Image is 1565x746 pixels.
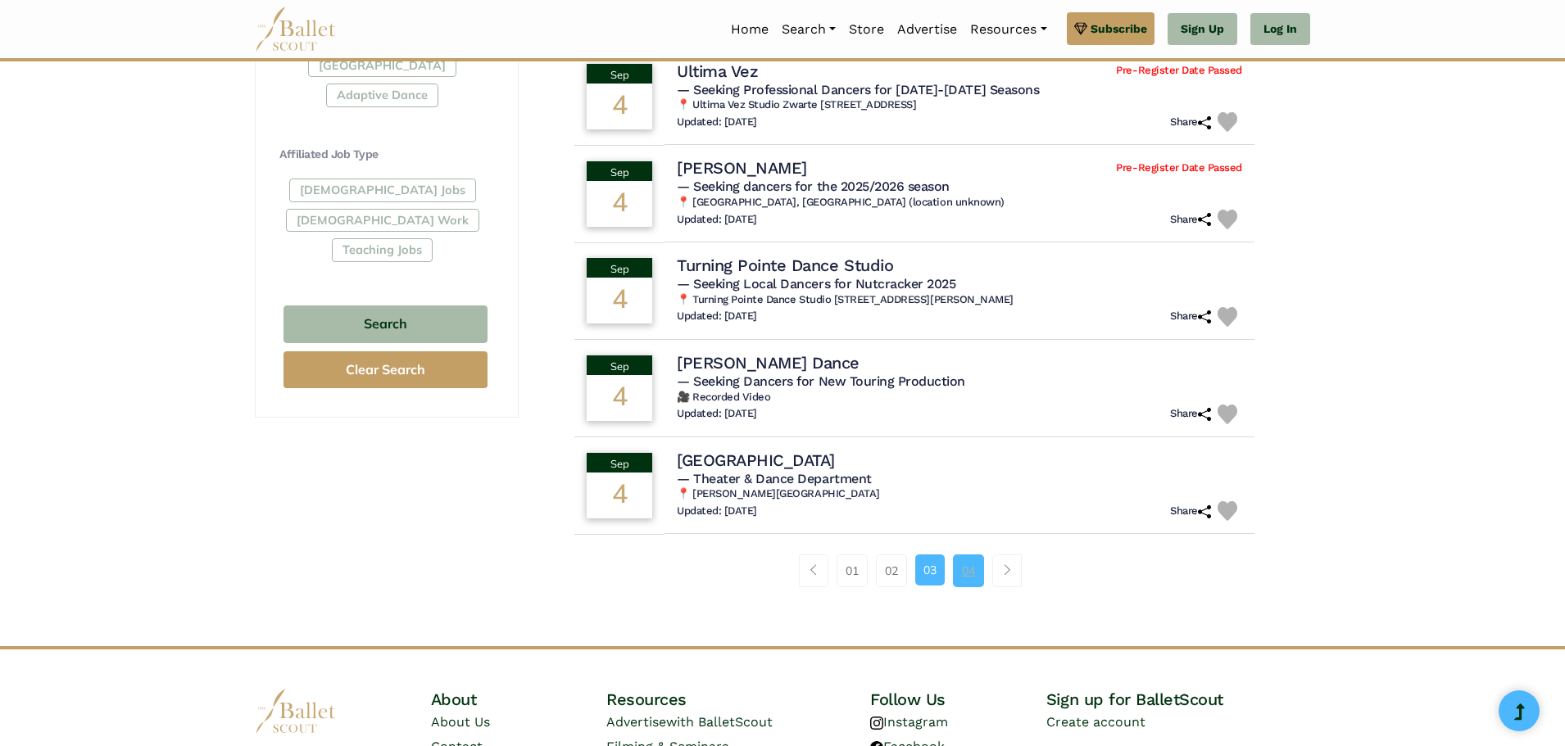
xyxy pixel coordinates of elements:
[677,407,757,421] h6: Updated: [DATE]
[1046,714,1145,730] a: Create account
[606,689,870,710] h4: Resources
[677,487,1242,501] h6: 📍 [PERSON_NAME][GEOGRAPHIC_DATA]
[870,689,1046,710] h4: Follow Us
[837,554,868,587] a: 01
[587,453,652,472] div: Sep
[587,84,652,129] div: 4
[724,12,775,47] a: Home
[677,61,758,82] h4: Ultima Vez
[587,355,652,375] div: Sep
[775,12,842,47] a: Search
[1170,504,1211,518] h6: Share
[279,147,492,163] h4: Affiliated Job Type
[677,352,860,373] h4: [PERSON_NAME] Dance
[587,181,652,227] div: 4
[964,12,1053,47] a: Resources
[284,351,488,388] button: Clear Search
[1170,213,1211,227] h6: Share
[677,450,835,471] h4: [GEOGRAPHIC_DATA]
[842,12,891,47] a: Store
[587,161,652,181] div: Sep
[677,471,872,486] span: — Theater & Dance Department
[606,714,773,730] a: Advertisewith BalletScout
[677,310,757,323] h6: Updated: [DATE]
[1250,13,1310,46] a: Log In
[255,689,337,734] img: logo
[915,554,945,585] a: 03
[1116,64,1241,78] span: Pre-Register Date Passed
[953,554,984,587] a: 04
[677,157,807,179] h4: [PERSON_NAME]
[870,714,948,730] a: Instagram
[1046,689,1310,710] h4: Sign up for BalletScout
[1116,161,1241,175] span: Pre-Register Date Passed
[876,554,907,587] a: 02
[1170,310,1211,323] h6: Share
[666,714,773,730] span: with BalletScout
[677,255,893,276] h4: Turning Pointe Dance Studio
[1091,20,1147,38] span: Subscribe
[677,373,965,389] span: — Seeking Dancers for New Touring Production
[284,305,488,344] button: Search
[677,196,1242,210] h6: 📍 [GEOGRAPHIC_DATA], [GEOGRAPHIC_DATA] (location unknown)
[677,179,950,194] span: — Seeking dancers for the 2025/2026 season
[587,472,652,518] div: 4
[1170,407,1211,421] h6: Share
[431,689,607,710] h4: About
[799,554,1031,587] nav: Page navigation example
[677,82,1039,97] span: — Seeking Professional Dancers for [DATE]-[DATE] Seasons
[587,64,652,84] div: Sep
[587,258,652,278] div: Sep
[677,293,1242,307] h6: 📍 Turning Pointe Dance Studio [STREET_ADDRESS][PERSON_NAME]
[677,391,1242,405] h6: 🎥 Recorded Video
[677,115,757,129] h6: Updated: [DATE]
[1067,12,1154,45] a: Subscribe
[1168,13,1237,46] a: Sign Up
[1074,20,1087,38] img: gem.svg
[677,276,955,292] span: — Seeking Local Dancers for Nutcracker 2025
[677,504,757,518] h6: Updated: [DATE]
[587,278,652,323] div: 4
[677,98,1242,112] h6: 📍 Ultima Vez Studio Zwarte [STREET_ADDRESS]
[1170,115,1211,129] h6: Share
[870,717,883,730] img: instagram logo
[431,714,490,730] a: About Us
[891,12,964,47] a: Advertise
[587,375,652,421] div: 4
[677,213,757,227] h6: Updated: [DATE]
